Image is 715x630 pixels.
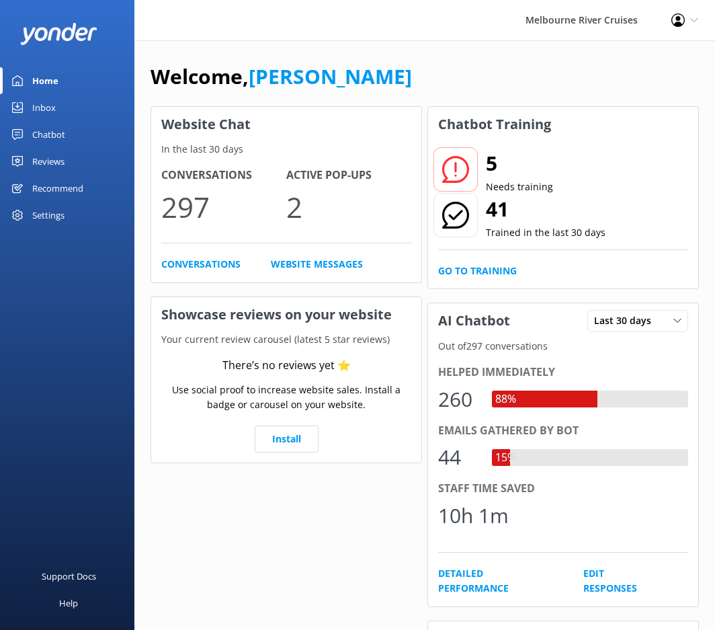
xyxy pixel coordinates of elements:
[151,332,421,347] p: Your current review carousel (latest 5 star reviews)
[438,383,478,416] div: 260
[594,313,659,328] span: Last 30 days
[492,391,519,408] div: 88%
[59,590,78,617] div: Help
[486,193,605,225] h2: 41
[161,167,286,184] h4: Conversations
[161,383,411,413] p: Use social proof to increase website sales. Install a badge or carousel on your website.
[222,357,351,375] div: There’s no reviews yet ⭐
[438,364,688,381] div: Helped immediately
[32,202,65,229] div: Settings
[486,147,553,180] h2: 5
[32,148,65,175] div: Reviews
[249,63,412,90] a: [PERSON_NAME]
[151,61,412,93] h1: Welcome,
[32,121,65,148] div: Chatbot
[438,480,688,498] div: Staff time saved
[32,175,83,202] div: Recommend
[32,94,56,121] div: Inbox
[151,297,421,332] h3: Showcase reviews on your website
[438,441,478,473] div: 44
[161,184,286,229] p: 297
[161,257,241,272] a: Conversations
[428,107,561,142] h3: Chatbot Training
[438,566,553,596] a: Detailed Performance
[42,563,96,590] div: Support Docs
[20,23,97,45] img: yonder-white-logo.png
[151,107,421,142] h3: Website Chat
[428,303,520,338] h3: AI Chatbot
[486,180,553,194] p: Needs training
[32,67,58,94] div: Home
[492,449,519,467] div: 15%
[271,257,363,272] a: Website Messages
[438,422,688,440] div: Emails gathered by bot
[255,426,319,452] a: Install
[286,167,411,184] h4: Active Pop-ups
[151,142,421,157] p: In the last 30 days
[438,500,509,532] div: 10h 1m
[486,225,605,240] p: Trained in the last 30 days
[286,184,411,229] p: 2
[438,264,517,278] a: Go to Training
[428,339,698,354] p: Out of 297 conversations
[583,566,658,596] a: Edit Responses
